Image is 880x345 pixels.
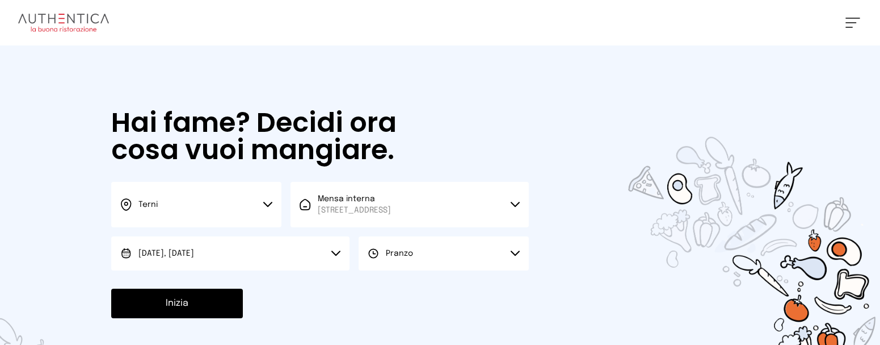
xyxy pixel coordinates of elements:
h1: Hai fame? Decidi ora cosa vuoi mangiare. [111,109,424,164]
button: [DATE], [DATE] [111,236,350,271]
span: [STREET_ADDRESS] [318,205,391,216]
span: Pranzo [386,250,413,257]
button: Inizia [111,289,243,318]
img: logo.8f33a47.png [18,14,109,32]
span: [DATE], [DATE] [138,250,194,257]
button: Mensa interna[STREET_ADDRESS] [290,182,529,227]
button: Terni [111,182,281,227]
span: Terni [138,201,158,209]
span: Mensa interna [318,193,391,216]
button: Pranzo [359,236,529,271]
